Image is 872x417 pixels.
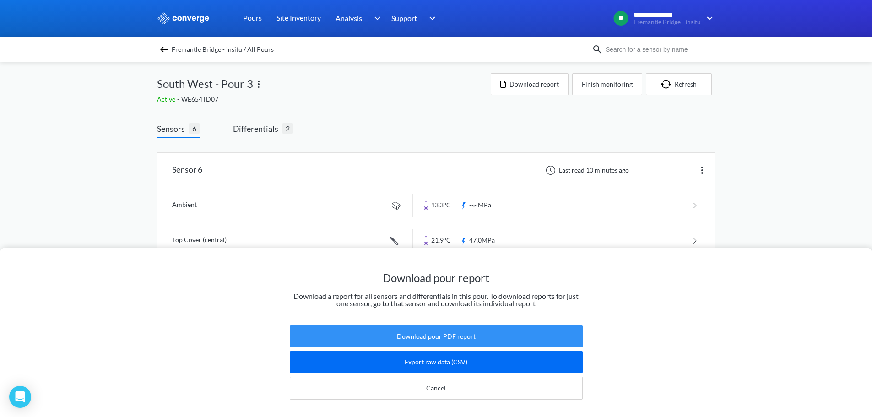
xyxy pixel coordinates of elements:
img: downArrow.svg [701,13,715,24]
button: Download pour PDF report [290,325,583,347]
p: Download a report for all sensors and differentials in this pour. To download reports for just on... [290,292,583,307]
span: Support [391,12,417,24]
div: Open Intercom Messenger [9,386,31,408]
img: icon-search.svg [592,44,603,55]
button: Cancel [290,377,583,400]
span: Analysis [336,12,362,24]
input: Search for a sensor by name [603,44,714,54]
span: Fremantle Bridge - insitu [634,19,701,26]
img: logo_ewhite.svg [157,12,210,24]
h1: Download pour report [290,271,583,285]
span: Fremantle Bridge - insitu / All Pours [172,43,274,56]
img: downArrow.svg [368,13,383,24]
img: backspace.svg [159,44,170,55]
img: downArrow.svg [423,13,438,24]
button: Export raw data (CSV) [290,351,583,373]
